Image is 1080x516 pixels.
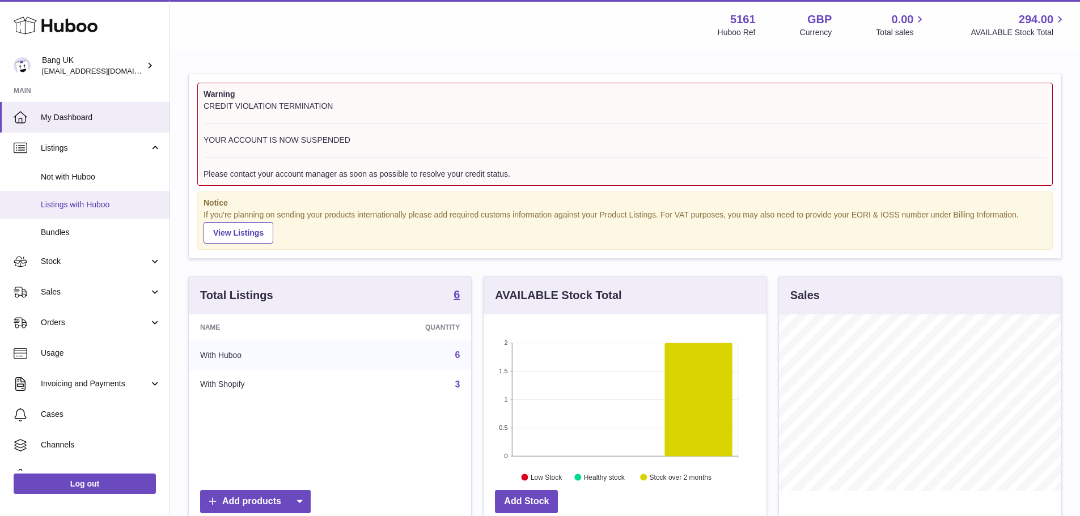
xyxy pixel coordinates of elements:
a: 0.00 Total sales [876,12,926,38]
strong: 6 [454,289,460,300]
td: With Huboo [189,340,341,370]
span: Orders [41,317,149,328]
span: [EMAIL_ADDRESS][DOMAIN_NAME] [42,66,167,75]
span: Bundles [41,227,161,238]
span: Invoicing and Payments [41,378,149,389]
span: Sales [41,287,149,297]
text: Low Stock [531,474,562,481]
a: View Listings [204,222,273,244]
div: CREDIT VIOLATION TERMINATION YOUR ACCOUNT IS NOW SUSPENDED Please contact your account manager as... [204,101,1047,180]
a: 3 [455,379,460,389]
div: If you're planning on sending your products internationally please add required customs informati... [204,210,1047,244]
span: Channels [41,440,161,450]
text: 1.5 [499,368,508,374]
div: Bang UK [42,55,144,76]
h3: AVAILABLE Stock Total [495,288,621,303]
h3: Sales [790,288,820,303]
span: 0.00 [892,12,914,27]
span: AVAILABLE Stock Total [971,27,1066,38]
strong: GBP [807,12,832,27]
span: Usage [41,348,161,359]
div: Huboo Ref [718,27,756,38]
span: Cases [41,409,161,420]
a: 6 [455,350,460,360]
text: 0.5 [499,424,508,431]
span: Not with Huboo [41,172,161,182]
img: internalAdmin-5161@internal.huboo.com [14,57,31,74]
th: Name [189,314,341,340]
span: Settings [41,470,161,481]
a: Add products [200,490,311,513]
a: Add Stock [495,490,558,513]
strong: 5161 [730,12,756,27]
text: Healthy stock [584,474,625,481]
span: 294.00 [1019,12,1053,27]
text: Stock over 2 months [650,474,711,481]
a: 294.00 AVAILABLE Stock Total [971,12,1066,38]
span: Total sales [876,27,926,38]
span: Listings [41,143,149,153]
td: With Shopify [189,370,341,399]
text: 1 [505,396,508,403]
a: Log out [14,474,156,494]
th: Quantity [341,314,472,340]
text: 0 [505,453,508,459]
h3: Total Listings [200,288,273,303]
strong: Notice [204,198,1047,208]
span: Stock [41,256,149,267]
a: 6 [454,289,460,302]
strong: Warning [204,89,1047,100]
div: Currency [800,27,832,38]
text: 2 [505,339,508,346]
span: Listings with Huboo [41,199,161,210]
span: My Dashboard [41,112,161,123]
